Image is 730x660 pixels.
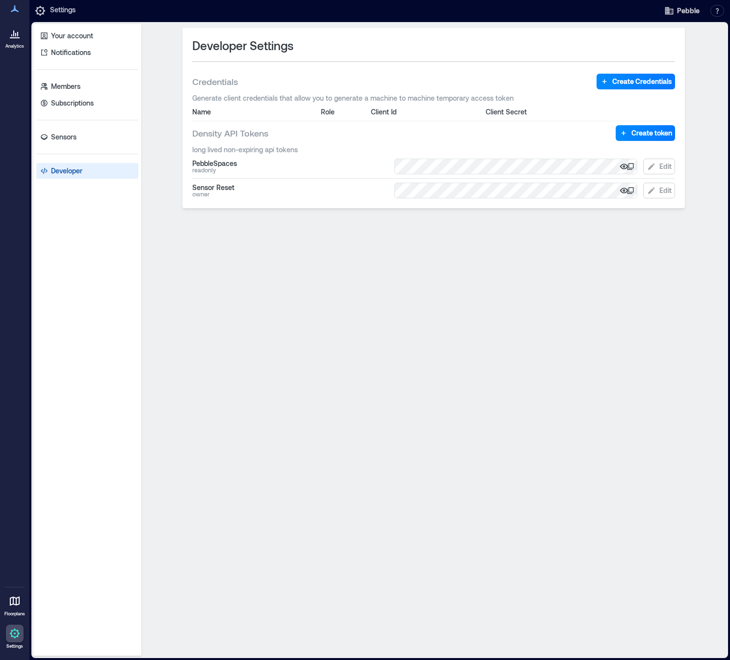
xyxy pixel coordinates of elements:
[192,191,389,197] div: owner
[1,589,28,620] a: Floorplans
[371,107,480,117] div: Client Id
[36,79,138,94] a: Members
[643,159,675,174] button: Edit
[677,6,700,16] span: Pebble
[36,163,138,179] a: Developer
[36,129,138,145] a: Sensors
[659,162,672,171] span: Edit
[616,125,675,141] button: Create token
[192,108,315,115] div: Name
[486,107,610,117] div: Client Secret
[643,183,675,198] button: Edit
[36,95,138,111] a: Subscriptions
[661,3,703,19] button: Pebble
[612,77,672,86] span: Create Credentials
[192,184,389,191] div: Sensor Reset
[192,93,675,103] span: Generate client credentials that allow you to generate a machine to machine temporary access token
[51,82,80,91] p: Members
[51,48,91,57] p: Notifications
[51,132,77,142] p: Sensors
[321,107,365,117] div: Role
[631,128,672,138] span: Create token
[5,43,24,49] p: Analytics
[597,74,675,89] button: Create Credentials
[51,31,93,41] p: Your account
[2,22,27,52] a: Analytics
[36,28,138,44] a: Your account
[4,611,25,617] p: Floorplans
[51,166,82,176] p: Developer
[51,98,94,108] p: Subscriptions
[3,622,26,652] a: Settings
[50,5,76,17] p: Settings
[6,643,23,649] p: Settings
[36,45,138,60] a: Notifications
[192,145,675,155] span: long lived non-expiring api tokens
[192,127,268,139] span: Density API Tokens
[192,76,238,87] span: Credentials
[192,167,389,173] div: readonly
[659,186,672,195] span: Edit
[192,160,389,167] div: PebbleSpaces
[192,38,293,54] span: Developer Settings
